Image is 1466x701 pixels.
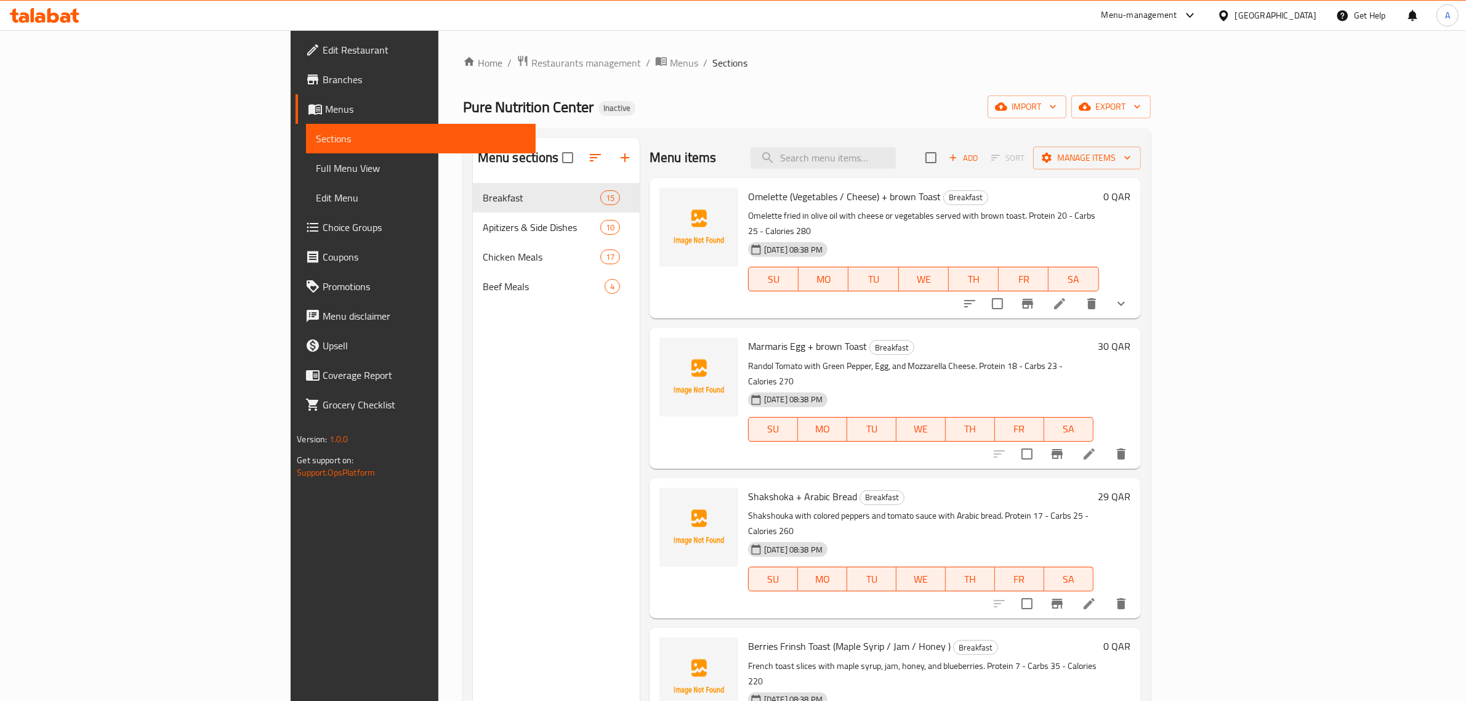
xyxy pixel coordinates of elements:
[847,417,896,442] button: TU
[803,420,842,438] span: MO
[531,55,641,70] span: Restaurants management
[581,143,610,172] span: Sort sections
[296,213,536,242] a: Choice Groups
[316,131,526,146] span: Sections
[901,570,941,588] span: WE
[473,178,640,306] nav: Menu sections
[860,490,904,504] span: Breakfast
[995,567,1044,591] button: FR
[601,222,619,233] span: 10
[598,101,635,116] div: Inactive
[600,249,620,264] div: items
[870,341,914,355] span: Breakfast
[985,291,1010,317] span: Select to update
[954,270,994,288] span: TH
[754,420,793,438] span: SU
[1106,439,1136,469] button: delete
[1004,270,1044,288] span: FR
[646,55,650,70] li: /
[954,641,997,655] span: Breakfast
[296,331,536,360] a: Upsell
[296,35,536,65] a: Edit Restaurant
[601,192,619,204] span: 15
[748,359,1093,389] p: Randol Tomato with Green Pepper, Egg, and Mozzarella Cheese. Protein 18 - Carbs 23 - Calories 270
[798,417,847,442] button: MO
[323,368,526,383] span: Coverage Report
[323,72,526,87] span: Branches
[463,55,1151,71] nav: breadcrumb
[296,272,536,301] a: Promotions
[1033,147,1141,169] button: Manage items
[323,43,526,57] span: Edit Restaurant
[748,637,951,655] span: Berries Frinsh Toast (Maple Syrip / Jam / Honey )
[803,570,842,588] span: MO
[1106,589,1136,618] button: delete
[1445,9,1450,22] span: A
[947,151,980,165] span: Add
[860,490,904,505] div: Breakfast
[605,281,619,293] span: 4
[659,488,738,567] img: Shakshoka + Arabic Bread
[297,431,327,447] span: Version:
[869,340,914,355] div: Breakfast
[659,188,738,267] img: Omelette (Vegetables / Cheese) + brown Toast
[1043,150,1131,166] span: Manage items
[748,337,867,355] span: Marmaris Egg + brown Toast
[904,270,944,288] span: WE
[323,249,526,264] span: Coupons
[483,279,605,294] span: Beef Meals
[296,65,536,94] a: Branches
[473,213,640,242] div: Apitizers & Side Dishes10
[473,242,640,272] div: Chicken Meals17
[852,420,892,438] span: TU
[995,417,1044,442] button: FR
[1104,638,1131,655] h6: 0 QAR
[1014,441,1040,467] span: Select to update
[296,390,536,419] a: Grocery Checklist
[1098,338,1131,355] h6: 30 QAR
[610,143,640,172] button: Add section
[297,464,375,480] a: Support.OpsPlatform
[896,567,946,591] button: WE
[323,338,526,353] span: Upsell
[316,190,526,205] span: Edit Menu
[306,124,536,153] a: Sections
[670,55,698,70] span: Menus
[600,220,620,235] div: items
[918,145,944,171] span: Select section
[1049,267,1098,291] button: SA
[316,161,526,176] span: Full Menu View
[896,417,946,442] button: WE
[323,397,526,412] span: Grocery Checklist
[296,94,536,124] a: Menus
[798,567,847,591] button: MO
[748,208,1099,239] p: Omelette fried in olive oil with cheese or vegetables served with brown toast. Protein 20 - Carbs...
[983,148,1033,168] span: Select section first
[325,102,526,116] span: Menus
[296,360,536,390] a: Coverage Report
[600,190,620,205] div: items
[1049,420,1089,438] span: SA
[483,190,600,205] span: Breakfast
[306,153,536,183] a: Full Menu View
[748,487,857,506] span: Shakshoka + Arabic Bread
[944,190,988,205] span: Breakfast
[953,640,998,655] div: Breakfast
[655,55,698,71] a: Menus
[1102,8,1177,23] div: Menu-management
[296,242,536,272] a: Coupons
[853,270,893,288] span: TU
[1071,95,1151,118] button: export
[1053,270,1093,288] span: SA
[483,249,600,264] span: Chicken Meals
[946,567,995,591] button: TH
[1044,417,1093,442] button: SA
[1044,567,1093,591] button: SA
[946,417,995,442] button: TH
[748,187,941,206] span: Omelette (Vegetables / Cheese) + brown Toast
[659,338,738,416] img: Marmaris Egg + brown Toast
[759,544,828,556] span: [DATE] 08:38 PM
[1052,296,1067,311] a: Edit menu item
